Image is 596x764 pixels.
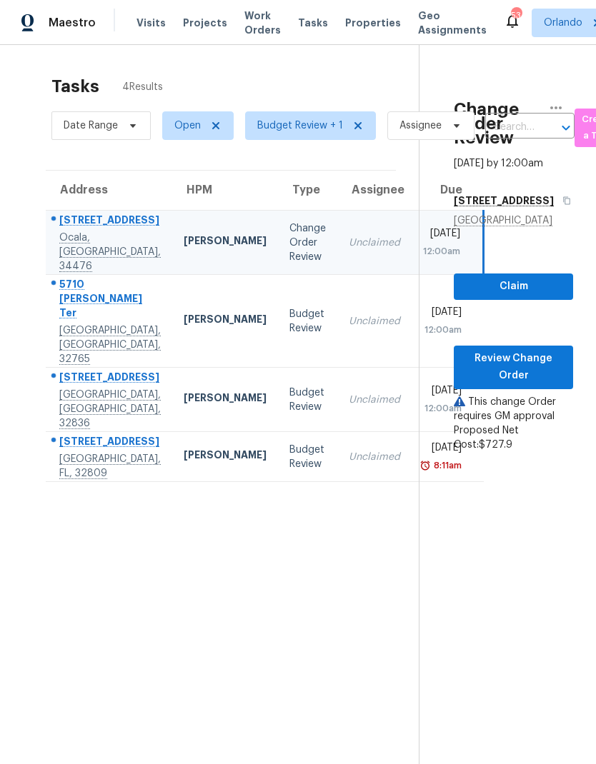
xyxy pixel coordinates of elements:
[556,118,576,138] button: Open
[454,156,543,171] div: [DATE] by 12:00am
[399,119,442,133] span: Assignee
[289,386,326,414] div: Budget Review
[174,119,201,133] span: Open
[554,188,573,213] button: Copy Address
[122,80,163,94] span: 4 Results
[465,278,562,296] span: Claim
[454,423,573,452] div: Proposed Net Cost: $727.9
[485,116,535,139] input: Search by address
[184,391,267,408] div: [PERSON_NAME]
[289,307,326,336] div: Budget Review
[257,119,343,133] span: Budget Review + 1
[184,448,267,466] div: [PERSON_NAME]
[184,233,267,251] div: [PERSON_NAME]
[349,236,400,250] div: Unclaimed
[64,119,118,133] span: Date Range
[454,395,573,423] div: This change Order requires GM approval
[172,171,278,211] th: HPM
[418,9,487,37] span: Geo Assignments
[349,450,400,464] div: Unclaimed
[337,171,412,211] th: Assignee
[454,273,573,300] button: Claim
[454,102,539,145] h2: Change Order Review
[278,171,337,211] th: Type
[454,346,573,389] button: Review Change Order
[511,9,521,23] div: 53
[349,314,400,328] div: Unclaimed
[349,393,400,407] div: Unclaimed
[412,171,484,211] th: Due
[244,9,281,37] span: Work Orders
[289,443,326,471] div: Budget Review
[465,350,562,385] span: Review Change Order
[49,16,96,30] span: Maestro
[544,16,582,30] span: Orlando
[289,221,326,264] div: Change Order Review
[184,312,267,330] div: [PERSON_NAME]
[298,18,328,28] span: Tasks
[136,16,166,30] span: Visits
[51,79,99,94] h2: Tasks
[46,171,172,211] th: Address
[183,16,227,30] span: Projects
[345,16,401,30] span: Properties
